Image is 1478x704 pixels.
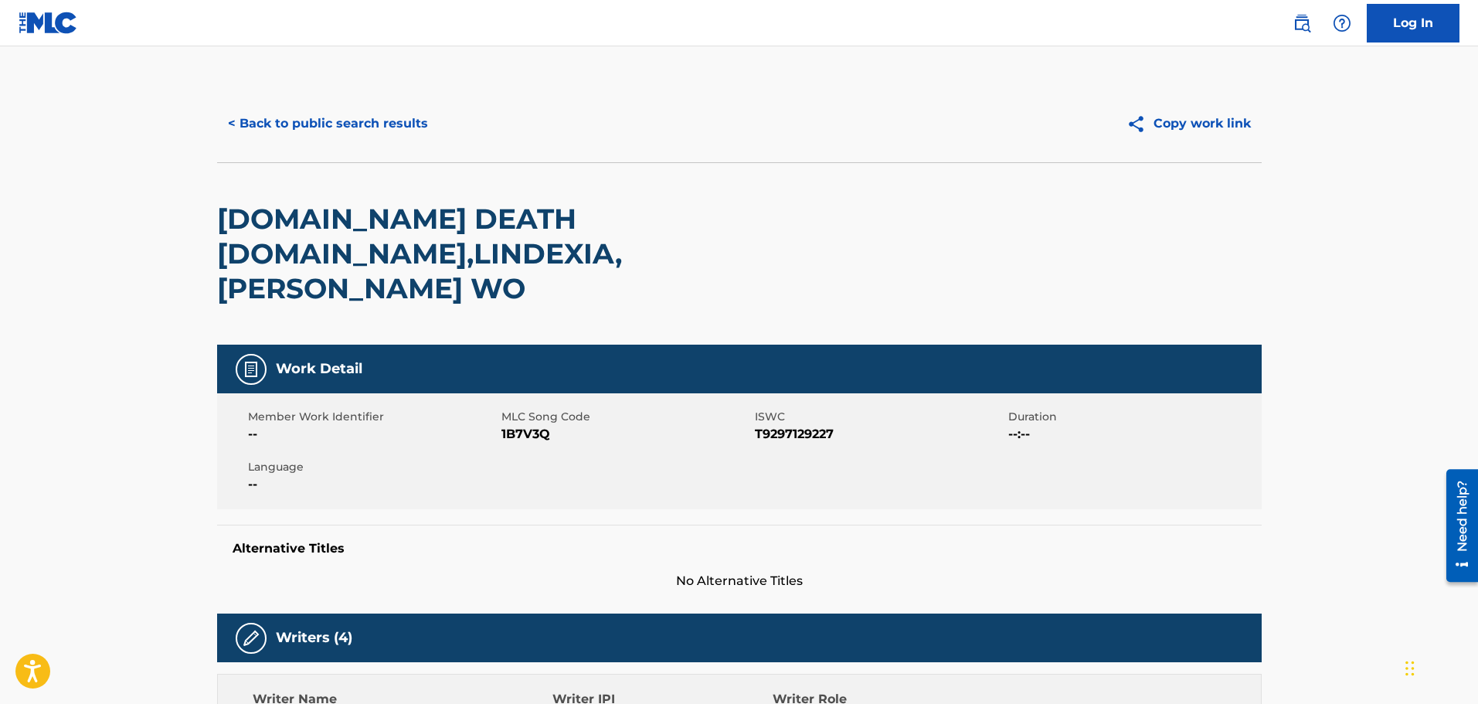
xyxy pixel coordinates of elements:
[248,475,498,494] span: --
[501,409,751,425] span: MLC Song Code
[1435,463,1478,587] iframe: Resource Center
[248,409,498,425] span: Member Work Identifier
[1327,8,1357,39] div: Help
[276,360,362,378] h5: Work Detail
[242,629,260,648] img: Writers
[755,425,1004,444] span: T9297129227
[1293,14,1311,32] img: search
[248,425,498,444] span: --
[1367,4,1459,43] a: Log In
[1405,645,1415,692] div: Drag
[1008,425,1258,444] span: --:--
[501,425,751,444] span: 1B7V3Q
[1333,14,1351,32] img: help
[276,629,352,647] h5: Writers (4)
[19,12,78,34] img: MLC Logo
[217,104,439,143] button: < Back to public search results
[233,541,1246,556] h5: Alternative Titles
[1008,409,1258,425] span: Duration
[242,360,260,379] img: Work Detail
[1286,8,1317,39] a: Public Search
[1401,630,1478,704] iframe: Chat Widget
[217,202,844,306] h2: [DOMAIN_NAME] DEATH [DOMAIN_NAME],LINDEXIA,[PERSON_NAME] WO
[1116,104,1262,143] button: Copy work link
[248,459,498,475] span: Language
[1126,114,1154,134] img: Copy work link
[755,409,1004,425] span: ISWC
[217,572,1262,590] span: No Alternative Titles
